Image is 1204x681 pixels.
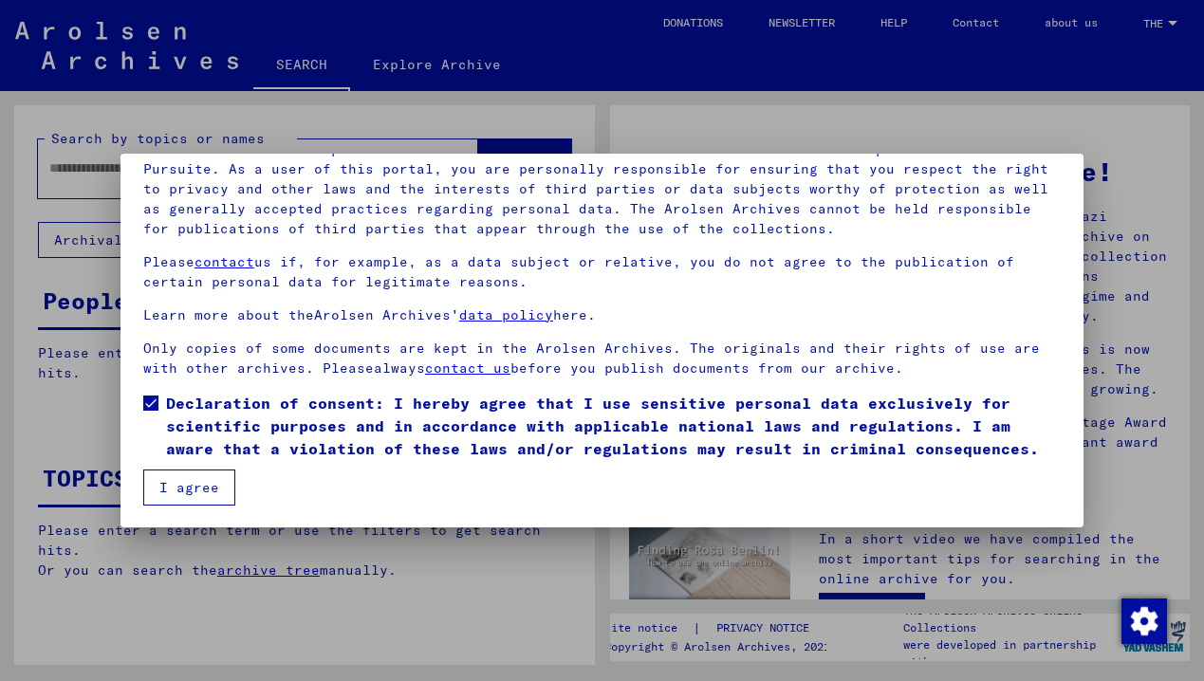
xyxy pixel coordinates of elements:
a: contact [194,253,254,270]
span: Declaration of consent: I hereby agree that I use sensitive personal data exclusively for scienti... [166,392,1061,460]
p: Only copies of some documents are kept in the Arolsen Archives. The originals and their rights of... [143,339,1061,378]
button: I agree [143,469,235,506]
p: Please us if, for example, as a data subject or relative, you do not agree to the publication of ... [143,252,1061,292]
p: Please note that this portal contains sensitive data about identified or identifiable persons via... [143,139,1061,239]
img: Change consent [1121,598,1167,644]
p: Learn more about the Arolsen Archives' here . [143,305,1061,325]
div: Change consent [1121,598,1166,643]
a: data policy [459,306,553,323]
a: contact us [425,359,510,377]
